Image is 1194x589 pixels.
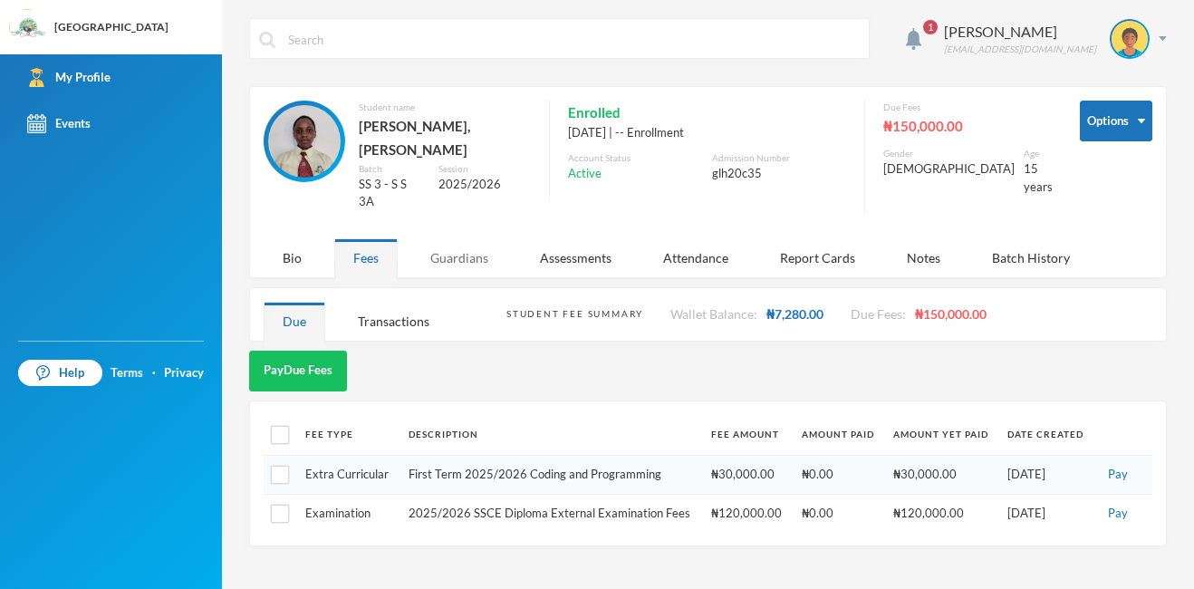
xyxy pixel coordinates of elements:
[54,19,169,35] div: [GEOGRAPHIC_DATA]
[761,238,874,277] div: Report Cards
[888,238,959,277] div: Notes
[359,114,531,162] div: [PERSON_NAME], [PERSON_NAME]
[944,43,1096,56] div: [EMAIL_ADDRESS][DOMAIN_NAME]
[264,238,321,277] div: Bio
[152,364,156,382] div: ·
[712,165,846,183] div: glh20c35
[568,165,602,183] span: Active
[18,360,102,387] a: Help
[915,306,987,322] span: ₦150,000.00
[27,114,91,133] div: Events
[249,351,347,391] button: PayDue Fees
[998,456,1093,495] td: [DATE]
[998,494,1093,532] td: [DATE]
[264,302,325,341] div: Due
[766,306,823,322] span: ₦7,280.00
[296,456,399,495] td: Extra Curricular
[568,101,621,124] span: Enrolled
[998,415,1093,456] th: Date Created
[339,302,448,341] div: Transactions
[793,494,884,532] td: ₦0.00
[400,415,703,456] th: Description
[884,415,998,456] th: Amount Yet Paid
[644,238,747,277] div: Attendance
[334,238,398,277] div: Fees
[670,306,757,322] span: Wallet Balance:
[702,415,792,456] th: Fee Amount
[1024,147,1053,160] div: Age
[506,307,643,321] div: Student Fee Summary
[1024,160,1053,196] div: 15 years
[411,238,507,277] div: Guardians
[286,19,860,60] input: Search
[884,494,998,532] td: ₦120,000.00
[359,101,531,114] div: Student name
[944,21,1096,43] div: [PERSON_NAME]
[883,147,1015,160] div: Gender
[438,176,532,194] div: 2025/2026
[883,160,1015,179] div: [DEMOGRAPHIC_DATA]
[359,162,425,176] div: Batch
[973,238,1089,277] div: Batch History
[1103,465,1133,485] button: Pay
[296,494,399,532] td: Examination
[883,114,1053,138] div: ₦150,000.00
[568,151,702,165] div: Account Status
[259,32,275,48] img: search
[793,456,884,495] td: ₦0.00
[400,494,703,532] td: 2025/2026 SSCE Diploma External Examination Fees
[359,176,425,211] div: SS 3 - S S 3A
[1112,21,1148,57] img: STUDENT
[164,364,204,382] a: Privacy
[851,306,906,322] span: Due Fees:
[111,364,143,382] a: Terms
[10,10,46,46] img: logo
[521,238,631,277] div: Assessments
[884,456,998,495] td: ₦30,000.00
[923,20,938,34] span: 1
[296,415,399,456] th: Fee Type
[568,124,846,142] div: [DATE] | -- Enrollment
[400,456,703,495] td: First Term 2025/2026 Coding and Programming
[702,494,792,532] td: ₦120,000.00
[1080,101,1152,141] button: Options
[793,415,884,456] th: Amount Paid
[438,162,532,176] div: Session
[712,151,846,165] div: Admission Number
[1103,504,1133,524] button: Pay
[702,456,792,495] td: ₦30,000.00
[883,101,1053,114] div: Due Fees
[268,105,341,178] img: STUDENT
[27,68,111,87] div: My Profile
